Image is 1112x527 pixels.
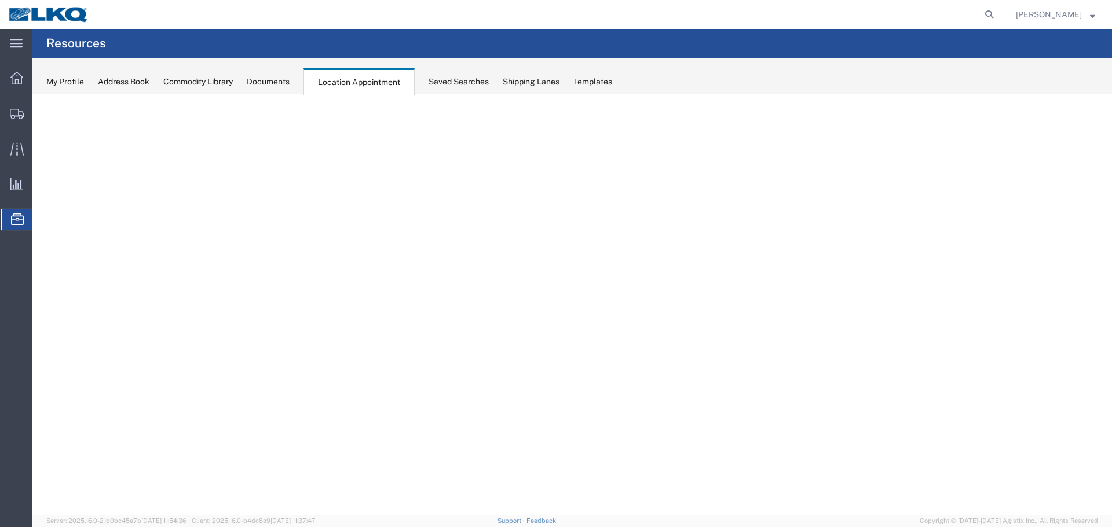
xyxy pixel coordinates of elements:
span: Copyright © [DATE]-[DATE] Agistix Inc., All Rights Reserved [920,516,1098,526]
div: My Profile [46,76,84,88]
img: logo [8,6,89,23]
iframe: FS Legacy Container [32,94,1112,515]
button: [PERSON_NAME] [1015,8,1096,21]
div: Saved Searches [429,76,489,88]
div: Location Appointment [303,68,415,95]
a: Feedback [526,517,556,524]
span: Lea Merryweather [1016,8,1082,21]
span: Server: 2025.16.0-21b0bc45e7b [46,517,186,524]
span: [DATE] 11:54:36 [141,517,186,524]
div: Commodity Library [163,76,233,88]
div: Address Book [98,76,149,88]
a: Support [498,517,526,524]
div: Templates [573,76,612,88]
div: Documents [247,76,290,88]
h4: Resources [46,29,106,58]
div: Shipping Lanes [503,76,559,88]
span: [DATE] 11:37:47 [270,517,316,524]
span: Client: 2025.16.0-b4dc8a9 [192,517,316,524]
